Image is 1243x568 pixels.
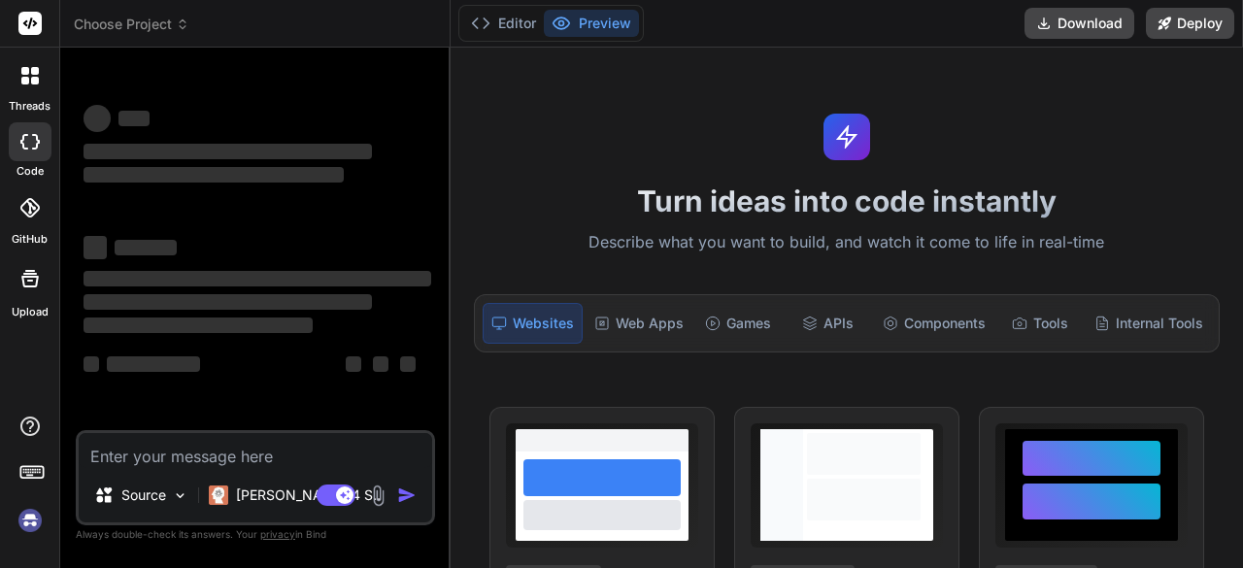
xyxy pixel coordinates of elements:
[84,294,372,310] span: ‌
[260,528,295,540] span: privacy
[9,98,50,115] label: threads
[785,303,870,344] div: APIs
[84,144,372,159] span: ‌
[875,303,993,344] div: Components
[695,303,781,344] div: Games
[84,317,313,333] span: ‌
[373,356,388,372] span: ‌
[172,487,188,504] img: Pick Models
[12,304,49,320] label: Upload
[997,303,1083,344] div: Tools
[118,111,150,126] span: ‌
[84,271,431,286] span: ‌
[121,485,166,505] p: Source
[544,10,639,37] button: Preview
[1146,8,1234,39] button: Deploy
[84,356,99,372] span: ‌
[397,485,417,505] img: icon
[587,303,691,344] div: Web Apps
[12,231,48,248] label: GitHub
[84,167,344,183] span: ‌
[236,485,381,505] p: [PERSON_NAME] 4 S..
[1087,303,1211,344] div: Internal Tools
[463,10,544,37] button: Editor
[76,525,435,544] p: Always double-check its answers. Your in Bind
[17,163,44,180] label: code
[462,184,1231,218] h1: Turn ideas into code instantly
[483,303,583,344] div: Websites
[1025,8,1134,39] button: Download
[84,236,107,259] span: ‌
[367,484,389,507] img: attachment
[107,356,200,372] span: ‌
[462,230,1231,255] p: Describe what you want to build, and watch it come to life in real-time
[115,240,177,255] span: ‌
[14,504,47,537] img: signin
[209,485,228,505] img: Claude 4 Sonnet
[84,105,111,132] span: ‌
[400,356,416,372] span: ‌
[74,15,189,34] span: Choose Project
[346,356,361,372] span: ‌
